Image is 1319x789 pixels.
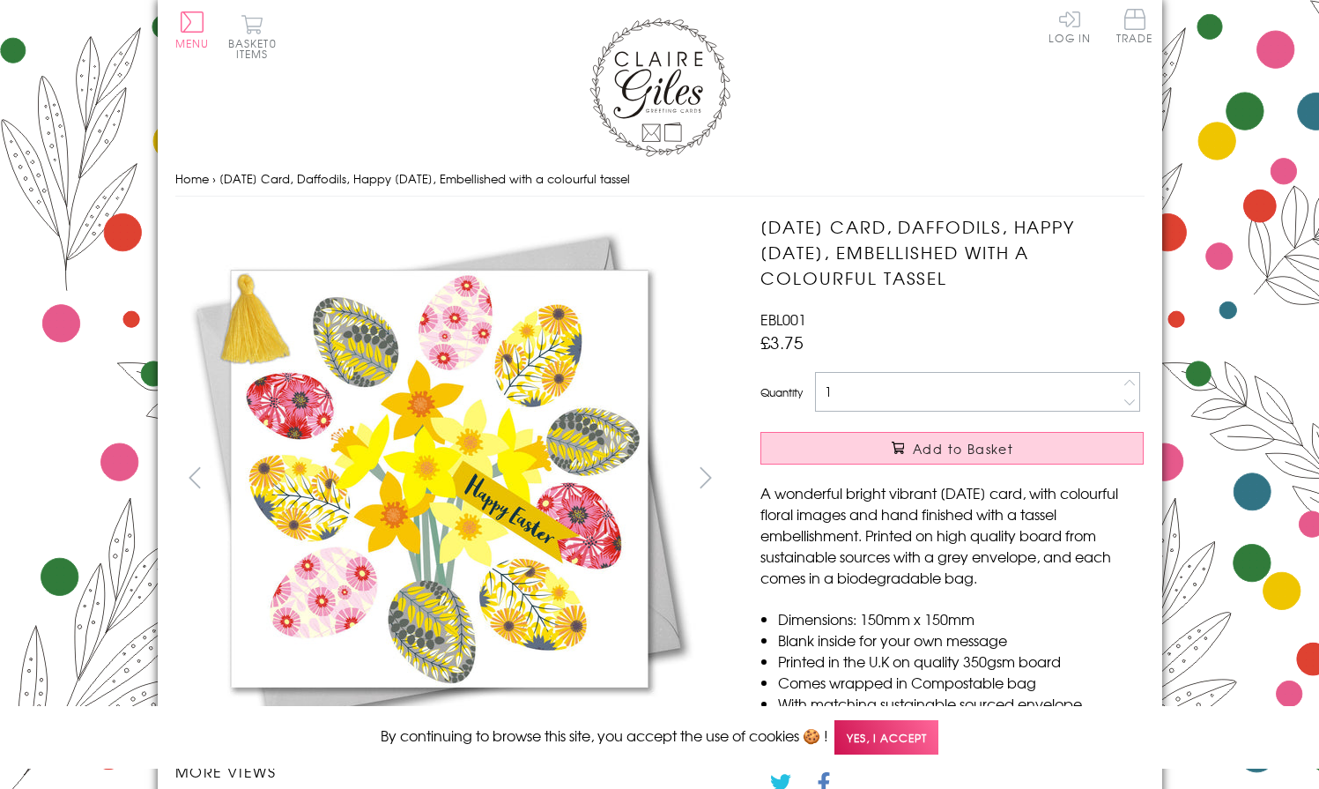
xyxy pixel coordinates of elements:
span: › [212,170,216,187]
button: prev [175,458,215,497]
img: Claire Giles Greetings Cards [589,18,730,157]
span: Yes, I accept [834,720,938,755]
button: Menu [175,11,210,48]
span: £3.75 [760,330,804,354]
label: Quantity [760,384,803,400]
nav: breadcrumbs [175,161,1145,197]
li: Comes wrapped in Compostable bag [778,672,1144,693]
img: Easter Card, Daffodils, Happy Easter, Embellished with a colourful tassel [174,214,703,743]
button: next [685,458,725,497]
span: Add to Basket [913,440,1013,458]
span: [DATE] Card, Daffodils, Happy [DATE], Embellished with a colourful tassel [219,170,630,187]
li: Dimensions: 150mm x 150mm [778,608,1144,629]
button: Basket0 items [228,14,277,59]
h1: [DATE] Card, Daffodils, Happy [DATE], Embellished with a colourful tassel [760,214,1144,290]
a: Home [175,170,209,187]
h3: More views [175,761,726,782]
span: Menu [175,35,210,51]
a: Trade [1116,9,1153,47]
li: Printed in the U.K on quality 350gsm board [778,651,1144,672]
a: Log In [1049,9,1091,43]
button: Add to Basket [760,432,1144,465]
span: EBL001 [760,309,806,330]
img: Easter Card, Daffodils, Happy Easter, Embellished with a colourful tassel [725,214,1254,743]
span: Trade [1116,9,1153,43]
p: A wonderful bright vibrant [DATE] card, with colourful floral images and hand finished with a tas... [760,482,1144,588]
span: 0 items [236,35,277,62]
li: With matching sustainable sourced envelope [778,693,1144,714]
li: Blank inside for your own message [778,629,1144,651]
